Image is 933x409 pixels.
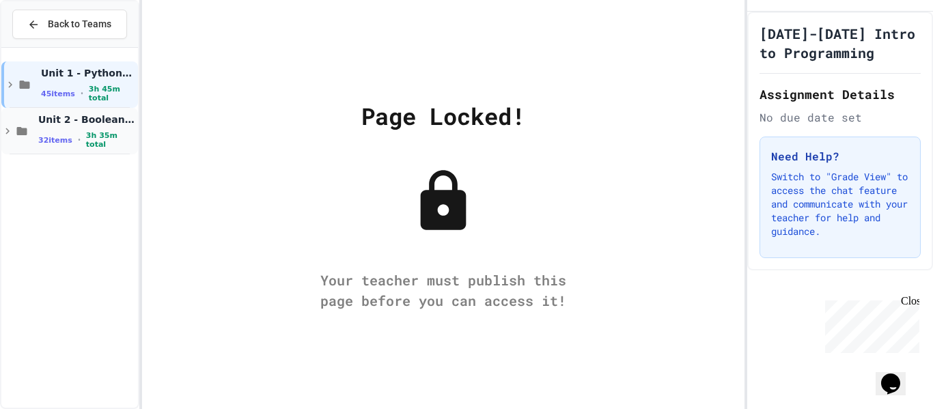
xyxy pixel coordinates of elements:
span: 45 items [41,89,75,98]
span: 3h 35m total [86,131,135,149]
span: 3h 45m total [89,85,135,102]
div: Page Locked! [361,98,525,133]
h3: Need Help? [771,148,909,165]
span: Unit 1 - Python Basics [41,67,135,79]
span: Unit 2 - Boolean Expressions and If Statements [38,113,135,126]
button: Back to Teams [12,10,127,39]
div: Your teacher must publish this page before you can access it! [307,270,580,311]
p: Switch to "Grade View" to access the chat feature and communicate with your teacher for help and ... [771,170,909,238]
iframe: chat widget [820,295,919,353]
h2: Assignment Details [760,85,921,104]
div: Chat with us now!Close [5,5,94,87]
span: Back to Teams [48,17,111,31]
span: 32 items [38,136,72,145]
iframe: chat widget [876,354,919,395]
div: No due date set [760,109,921,126]
span: • [78,135,81,145]
h1: [DATE]-[DATE] Intro to Programming [760,24,921,62]
span: • [81,88,83,99]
